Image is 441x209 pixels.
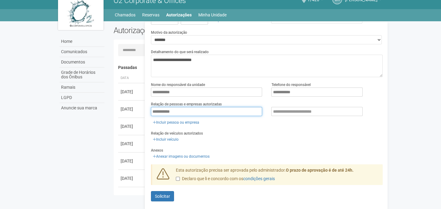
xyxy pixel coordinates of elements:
[121,175,143,181] div: [DATE]
[176,176,275,182] label: Declaro que li e concordo com os
[151,136,180,143] a: Incluir veículo
[121,123,143,129] div: [DATE]
[151,191,174,201] button: Solicitar
[151,153,211,160] a: Anexar imagens ou documentos
[60,47,104,57] a: Comunicados
[151,101,222,107] label: Relação de pessoas e empresas autorizadas
[121,106,143,112] div: [DATE]
[60,57,104,67] a: Documentos
[121,141,143,147] div: [DATE]
[121,89,143,95] div: [DATE]
[176,177,180,181] input: Declaro que li e concordo com oscondições gerais
[151,131,203,136] label: Relação de veículos autorizados
[60,67,104,82] a: Grade de Horários dos Ônibus
[142,11,159,19] a: Reservas
[114,26,244,35] h2: Autorizações
[286,168,354,173] strong: O prazo de aprovação é de até 24h.
[60,82,104,93] a: Ramais
[151,82,205,87] label: Nome do responsável da unidade
[155,194,170,199] span: Solicitar
[271,82,310,87] label: Telefone do responsável
[115,11,135,19] a: Chamados
[198,11,227,19] a: Minha Unidade
[60,93,104,103] a: LGPD
[118,73,145,83] th: Data
[171,167,383,185] div: Esta autorização precisa ser aprovada pelo administrador.
[60,103,104,113] a: Anuncie sua marca
[243,176,275,181] a: condições gerais
[121,158,143,164] div: [DATE]
[151,148,163,153] label: Anexos
[118,65,378,70] h4: Passadas
[151,49,209,55] label: Detalhamento do que será realizado
[151,30,187,35] label: Motivo da autorização
[166,11,192,19] a: Autorizações
[151,119,201,126] a: Incluir pessoa ou empresa
[60,36,104,47] a: Home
